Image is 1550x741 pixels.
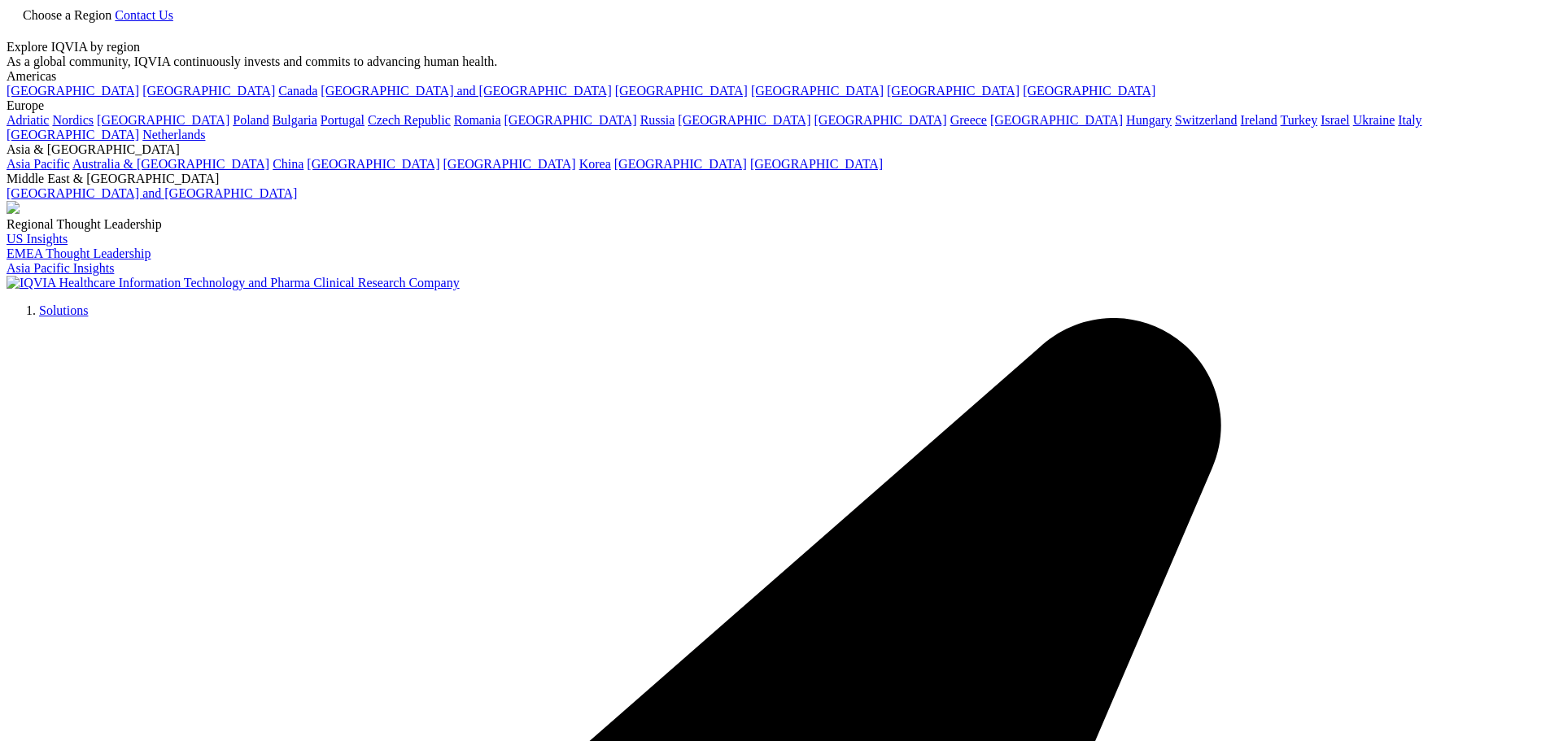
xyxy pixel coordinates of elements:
[1241,113,1277,127] a: Ireland
[321,84,611,98] a: [GEOGRAPHIC_DATA] and [GEOGRAPHIC_DATA]
[678,113,810,127] a: [GEOGRAPHIC_DATA]
[7,276,460,290] img: IQVIA Healthcare Information Technology and Pharma Clinical Research Company
[1023,84,1155,98] a: [GEOGRAPHIC_DATA]
[115,8,173,22] a: Contact Us
[7,217,1543,232] div: Regional Thought Leadership
[7,172,1543,186] div: Middle East & [GEOGRAPHIC_DATA]
[278,84,317,98] a: Canada
[751,84,884,98] a: [GEOGRAPHIC_DATA]
[579,157,611,171] a: Korea
[1398,113,1421,127] a: Italy
[443,157,576,171] a: [GEOGRAPHIC_DATA]
[273,157,303,171] a: China
[990,113,1123,127] a: [GEOGRAPHIC_DATA]
[368,113,451,127] a: Czech Republic
[615,84,748,98] a: [GEOGRAPHIC_DATA]
[7,232,68,246] a: US Insights
[504,113,637,127] a: [GEOGRAPHIC_DATA]
[23,8,111,22] span: Choose a Region
[7,69,1543,84] div: Americas
[614,157,747,171] a: [GEOGRAPHIC_DATA]
[7,201,20,214] img: 2093_analyzing-data-using-big-screen-display-and-laptop.png
[233,113,269,127] a: Poland
[39,303,88,317] a: Solutions
[142,128,205,142] a: Netherlands
[72,157,269,171] a: Australia & [GEOGRAPHIC_DATA]
[887,84,1020,98] a: [GEOGRAPHIC_DATA]
[7,98,1543,113] div: Europe
[1321,113,1350,127] a: Israel
[1281,113,1318,127] a: Turkey
[950,113,987,127] a: Greece
[273,113,317,127] a: Bulgaria
[814,113,947,127] a: [GEOGRAPHIC_DATA]
[7,142,1543,157] div: Asia & [GEOGRAPHIC_DATA]
[454,113,501,127] a: Romania
[321,113,365,127] a: Portugal
[7,54,1543,69] div: As a global community, IQVIA continuously invests and commits to advancing human health.
[307,157,439,171] a: [GEOGRAPHIC_DATA]
[750,157,883,171] a: [GEOGRAPHIC_DATA]
[7,246,151,260] a: EMEA Thought Leadership
[1353,113,1395,127] a: Ukraine
[7,261,114,275] a: Asia Pacific Insights
[142,84,275,98] a: [GEOGRAPHIC_DATA]
[640,113,675,127] a: Russia
[1126,113,1172,127] a: Hungary
[7,113,49,127] a: Adriatic
[1175,113,1237,127] a: Switzerland
[7,186,297,200] a: [GEOGRAPHIC_DATA] and [GEOGRAPHIC_DATA]
[7,84,139,98] a: [GEOGRAPHIC_DATA]
[7,128,139,142] a: [GEOGRAPHIC_DATA]
[7,157,70,171] a: Asia Pacific
[97,113,229,127] a: [GEOGRAPHIC_DATA]
[7,40,1543,54] div: Explore IQVIA by region
[52,113,94,127] a: Nordics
